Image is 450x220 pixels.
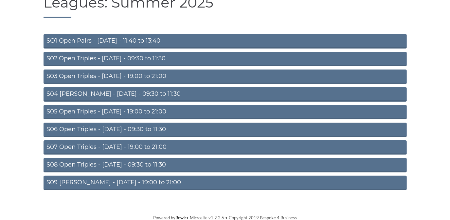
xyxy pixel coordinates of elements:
a: S02 Open Triples - [DATE] - 09:30 to 11:30 [44,52,407,66]
a: S08 Open Triples - [DATE] - 09:30 to 11:30 [44,158,407,172]
a: S04 [PERSON_NAME] - [DATE] - 09:30 to 11:30 [44,87,407,102]
a: S05 Open Triples - [DATE] - 19:00 to 21:00 [44,105,407,119]
a: S07 Open Triples - [DATE] - 19:00 to 21:00 [44,140,407,155]
a: S03 Open Triples - [DATE] - 19:00 to 21:00 [44,70,407,84]
a: SO1 Open Pairs - [DATE] - 11:40 to 13:40 [44,34,407,49]
a: S06 Open Triples - [DATE] - 09:30 to 11:30 [44,123,407,137]
a: S09 [PERSON_NAME] - [DATE] - 19:00 to 21:00 [44,176,407,190]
